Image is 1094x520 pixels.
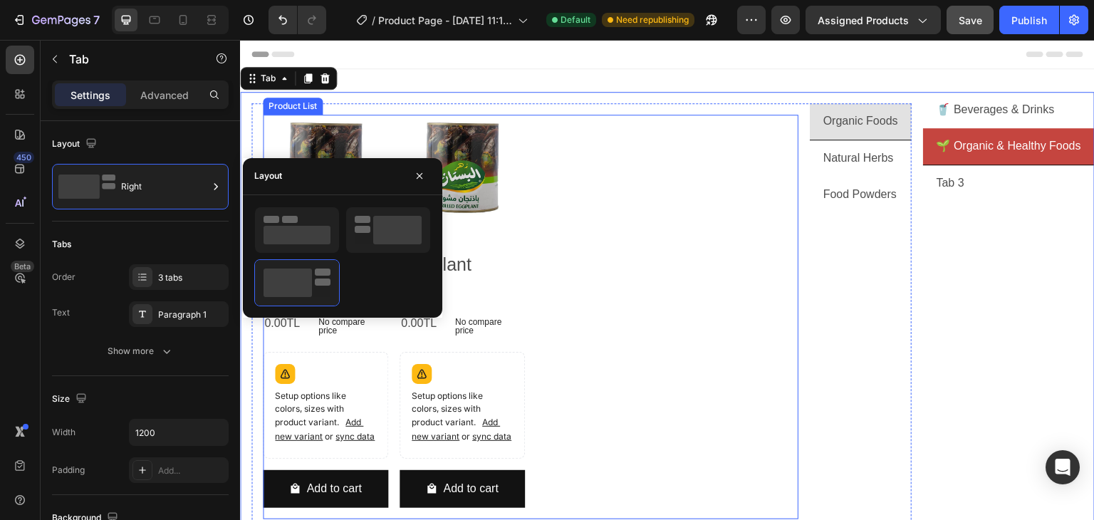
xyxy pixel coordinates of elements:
[23,75,148,200] a: Eggplant (Copy)
[52,338,229,364] button: Show more
[160,212,285,238] h2: Eggplant
[26,60,80,73] div: Product List
[1011,13,1047,28] div: Publish
[172,350,273,404] p: Setup options like colors, sizes with product variant.
[18,32,38,45] div: Tab
[23,212,148,261] h2: Eggplant (Copy)
[806,6,941,34] button: Assigned Products
[108,344,174,358] div: Show more
[269,6,326,34] div: Undo/Redo
[83,391,135,402] span: or
[35,350,136,404] p: Setup options like colors, sizes with product variant.
[121,170,208,203] div: Right
[14,152,34,163] div: 450
[52,135,100,154] div: Layout
[158,308,225,321] div: Paragraph 1
[93,11,100,28] p: 7
[160,272,198,296] div: 0.00TL
[172,377,260,402] span: Add new variant
[130,420,228,445] input: Auto
[6,6,106,34] button: 7
[215,278,279,295] p: No compare price
[697,133,724,154] p: Tab 3
[71,88,110,103] p: Settings
[158,464,225,477] div: Add...
[581,142,659,167] div: Rich Text Editor. Editing area: main
[95,391,135,402] span: sync data
[158,271,225,284] div: 3 tabs
[160,75,285,200] a: Eggplant
[378,13,512,28] span: Product Page - [DATE] 11:11:44
[583,145,657,165] p: Food Powders
[616,14,689,26] span: Need republishing
[818,13,909,28] span: Assigned Products
[947,6,994,34] button: Save
[240,40,1094,520] iframe: Design area
[78,278,142,295] p: No compare price
[160,430,285,468] button: Add to cart
[66,439,121,459] div: Add to cart
[23,430,148,468] button: Add to cart
[232,391,271,402] span: sync data
[999,6,1059,34] button: Publish
[254,170,282,182] div: Layout
[694,94,843,119] div: Rich Text Editor. Editing area: main
[561,14,590,26] span: Default
[219,391,271,402] span: or
[52,306,70,319] div: Text
[1046,450,1080,484] div: Open Intercom Messenger
[23,272,61,296] div: 0.00TL
[52,390,90,409] div: Size
[52,271,75,284] div: Order
[69,51,190,68] p: Tab
[583,108,654,129] p: Natural Herbs
[140,88,189,103] p: Advanced
[581,106,656,131] div: Rich Text Editor. Editing area: main
[694,58,817,83] div: Rich Text Editor. Editing area: main
[581,69,660,94] div: Rich Text Editor. Editing area: main
[694,131,726,156] div: Rich Text Editor. Editing area: main
[52,426,75,439] div: Width
[959,14,982,26] span: Save
[203,439,258,459] div: Add to cart
[52,238,71,251] div: Tabs
[11,261,34,272] div: Beta
[35,377,123,402] span: Add new variant
[52,464,85,477] div: Padding
[697,60,815,80] p: 🥤 Beverages & Drinks
[583,71,658,92] p: Organic Foods
[697,96,841,117] p: 🌱 Organic & Healthy Foods
[372,13,375,28] span: /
